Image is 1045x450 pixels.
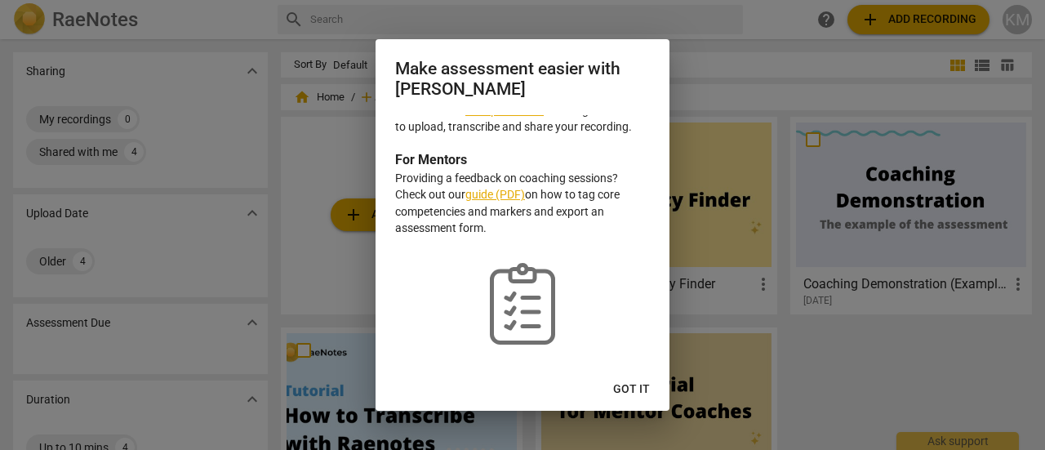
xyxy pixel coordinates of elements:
[395,59,650,99] h2: Make assessment easier with [PERSON_NAME]
[600,375,663,404] button: Got it
[465,104,544,117] a: 5-step checklist
[395,152,467,167] b: For Mentors
[395,170,650,237] p: Providing a feedback on coaching sessions? Check out our on how to tag core competencies and mark...
[465,188,525,201] a: guide (PDF)
[613,381,650,398] span: Got it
